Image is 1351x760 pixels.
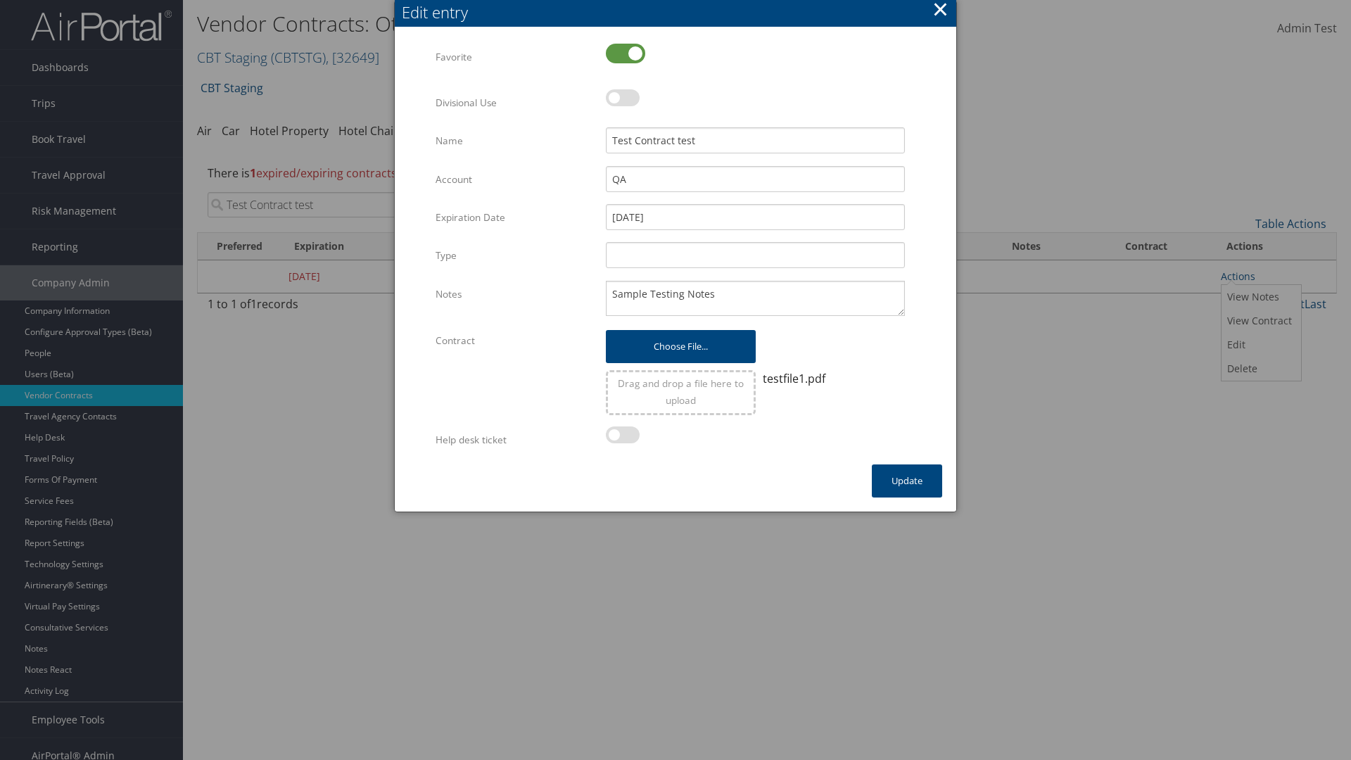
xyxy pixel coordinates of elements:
label: Name [436,127,595,154]
button: Update [872,464,942,498]
label: Help desk ticket [436,426,595,453]
label: Notes [436,281,595,308]
div: testfile1.pdf [763,370,905,387]
span: Drag and drop a file here to upload [618,376,744,407]
label: Divisional Use [436,89,595,116]
label: Favorite [436,44,595,70]
label: Expiration Date [436,204,595,231]
label: Account [436,166,595,193]
label: Type [436,242,595,269]
div: Edit entry [402,1,956,23]
label: Contract [436,327,595,354]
